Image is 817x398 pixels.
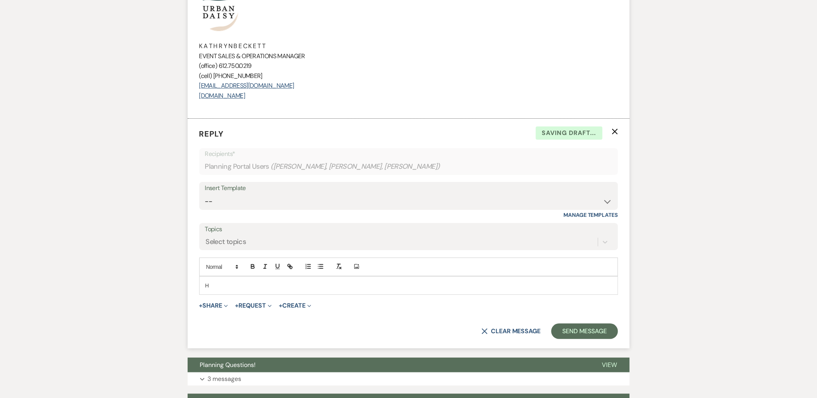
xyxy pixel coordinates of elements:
[271,161,440,172] span: ( [PERSON_NAME], [PERSON_NAME], [PERSON_NAME] )
[199,52,306,60] span: EVENT SALES & OPERATIONS MANAGER
[205,149,612,159] p: Recipients*
[551,324,618,339] button: Send Message
[199,303,228,309] button: Share
[235,303,238,309] span: +
[188,372,630,386] button: 3 messages
[564,211,618,218] a: Manage Templates
[235,303,272,309] button: Request
[199,81,294,90] a: [EMAIL_ADDRESS][DOMAIN_NAME]
[199,92,245,100] a: [DOMAIN_NAME]
[205,224,612,235] label: Topics
[188,358,590,372] button: Planning Questions!
[536,126,603,140] span: Saving draft...
[205,159,612,174] div: Planning Portal Users
[208,374,242,384] p: 3 messages
[199,129,224,139] span: Reply
[205,183,612,194] div: Insert Template
[199,303,203,309] span: +
[199,72,263,80] span: (cell) [PHONE_NUMBER]
[482,328,541,334] button: Clear message
[200,361,256,369] span: Planning Questions!
[279,303,282,309] span: +
[602,361,617,369] span: View
[206,237,246,247] div: Select topics
[199,62,252,70] span: (office) 612.750.0219
[590,358,630,372] button: View
[199,42,266,50] span: K A T H R Y N B E C K E T T
[279,303,311,309] button: Create
[206,281,612,290] p: H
